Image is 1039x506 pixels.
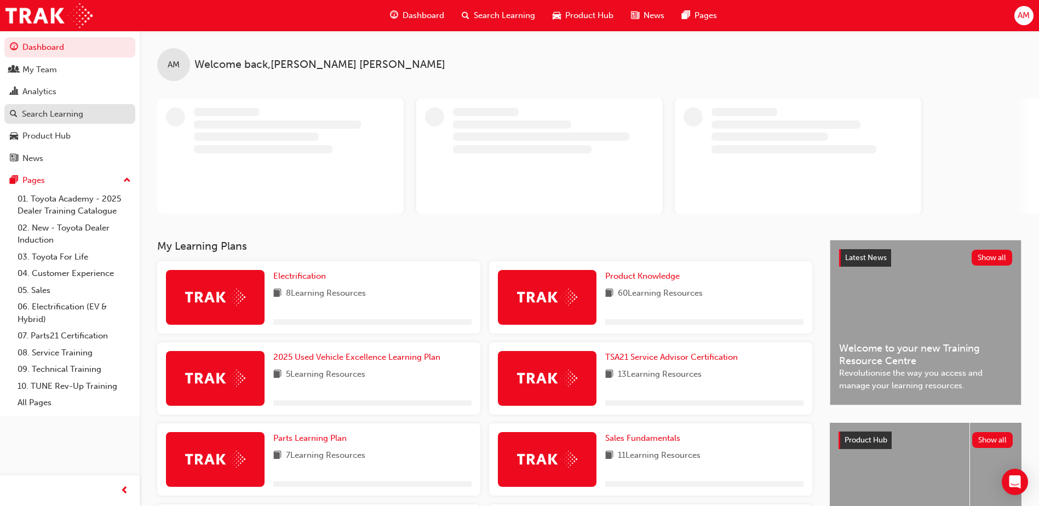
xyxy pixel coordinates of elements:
[553,9,561,22] span: car-icon
[830,240,1021,405] a: Latest NewsShow allWelcome to your new Training Resource CentreRevolutionise the way you access a...
[273,433,347,443] span: Parts Learning Plan
[120,484,129,498] span: prev-icon
[273,287,282,301] span: book-icon
[605,351,742,364] a: TSA21 Service Advisor Certification
[13,298,135,327] a: 06. Electrification (EV & Hybrid)
[605,270,684,283] a: Product Knowledge
[403,9,444,22] span: Dashboard
[839,249,1012,267] a: Latest NewsShow all
[10,131,18,141] span: car-icon
[544,4,622,27] a: car-iconProduct Hub
[517,370,577,387] img: Trak
[4,82,135,102] a: Analytics
[4,35,135,170] button: DashboardMy TeamAnalyticsSearch LearningProduct HubNews
[194,59,445,71] span: Welcome back , [PERSON_NAME] [PERSON_NAME]
[22,108,83,120] div: Search Learning
[4,126,135,146] a: Product Hub
[517,451,577,468] img: Trak
[390,9,398,22] span: guage-icon
[517,289,577,306] img: Trak
[273,352,440,362] span: 2025 Used Vehicle Excellence Learning Plan
[185,289,245,306] img: Trak
[22,130,71,142] div: Product Hub
[1018,9,1030,22] span: AM
[644,9,664,22] span: News
[565,9,613,22] span: Product Hub
[1014,6,1034,25] button: AM
[673,4,726,27] a: pages-iconPages
[972,250,1013,266] button: Show all
[22,64,57,76] div: My Team
[13,344,135,361] a: 08. Service Training
[273,368,282,382] span: book-icon
[605,433,680,443] span: Sales Fundamentals
[453,4,544,27] a: search-iconSearch Learning
[4,170,135,191] button: Pages
[13,327,135,344] a: 07. Parts21 Certification
[845,253,887,262] span: Latest News
[22,174,45,187] div: Pages
[13,249,135,266] a: 03. Toyota For Life
[273,432,351,445] a: Parts Learning Plan
[286,449,365,463] span: 7 Learning Resources
[13,265,135,282] a: 04. Customer Experience
[605,449,613,463] span: book-icon
[22,85,56,98] div: Analytics
[273,271,326,281] span: Electrification
[4,60,135,80] a: My Team
[168,59,180,71] span: AM
[694,9,717,22] span: Pages
[123,174,131,188] span: up-icon
[1002,469,1028,495] div: Open Intercom Messenger
[10,43,18,53] span: guage-icon
[10,154,18,164] span: news-icon
[618,287,703,301] span: 60 Learning Resources
[839,432,1013,449] a: Product HubShow all
[845,435,887,445] span: Product Hub
[605,271,680,281] span: Product Knowledge
[286,368,365,382] span: 5 Learning Resources
[273,351,445,364] a: 2025 Used Vehicle Excellence Learning Plan
[13,220,135,249] a: 02. New - Toyota Dealer Induction
[381,4,453,27] a: guage-iconDashboard
[839,367,1012,392] span: Revolutionise the way you access and manage your learning resources.
[5,3,93,28] img: Trak
[10,87,18,97] span: chart-icon
[605,352,738,362] span: TSA21 Service Advisor Certification
[605,432,685,445] a: Sales Fundamentals
[631,9,639,22] span: news-icon
[972,432,1013,448] button: Show all
[273,449,282,463] span: book-icon
[474,9,535,22] span: Search Learning
[13,394,135,411] a: All Pages
[10,65,18,75] span: people-icon
[10,176,18,186] span: pages-icon
[839,342,1012,367] span: Welcome to your new Training Resource Centre
[157,240,812,252] h3: My Learning Plans
[4,37,135,58] a: Dashboard
[4,148,135,169] a: News
[682,9,690,22] span: pages-icon
[22,152,43,165] div: News
[13,361,135,378] a: 09. Technical Training
[618,449,701,463] span: 11 Learning Resources
[10,110,18,119] span: search-icon
[13,191,135,220] a: 01. Toyota Academy - 2025 Dealer Training Catalogue
[605,368,613,382] span: book-icon
[273,270,330,283] a: Electrification
[13,378,135,395] a: 10. TUNE Rev-Up Training
[618,368,702,382] span: 13 Learning Resources
[4,104,135,124] a: Search Learning
[13,282,135,299] a: 05. Sales
[622,4,673,27] a: news-iconNews
[185,451,245,468] img: Trak
[462,9,469,22] span: search-icon
[605,287,613,301] span: book-icon
[185,370,245,387] img: Trak
[286,287,366,301] span: 8 Learning Resources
